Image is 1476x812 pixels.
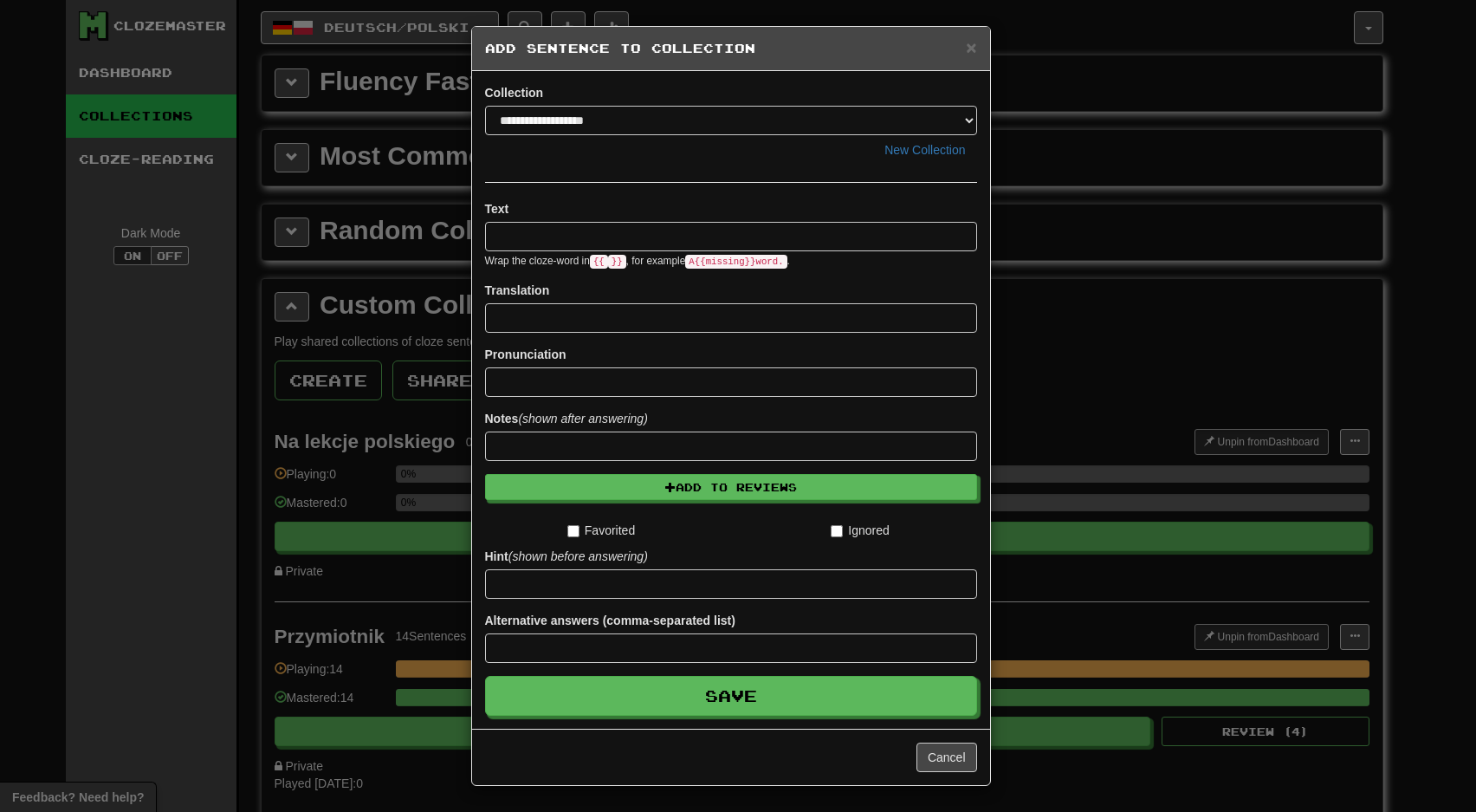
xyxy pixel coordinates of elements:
button: Close [966,38,976,56]
input: Ignored [831,525,843,537]
label: Notes [485,410,648,427]
label: Favorited [567,522,635,539]
label: Alternative answers (comma-separated list) [485,612,735,629]
label: Ignored [831,522,889,539]
button: Cancel [916,743,977,772]
code: }} [608,255,626,269]
label: Translation [485,282,550,299]
span: × [966,37,976,57]
input: Favorited [567,525,579,537]
button: New Collection [873,135,976,165]
label: Collection [485,84,544,101]
h5: Add Sentence to Collection [485,40,977,57]
label: Text [485,200,509,218]
button: Save [485,676,977,716]
small: Wrap the cloze-word in , for example . [485,255,790,267]
button: Add to Reviews [485,474,977,500]
em: (shown after answering) [518,412,647,425]
code: A {{ missing }} word. [685,255,787,269]
em: (shown before answering) [508,549,648,563]
label: Hint [485,548,648,565]
label: Pronunciation [485,346,566,363]
code: {{ [590,255,608,269]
